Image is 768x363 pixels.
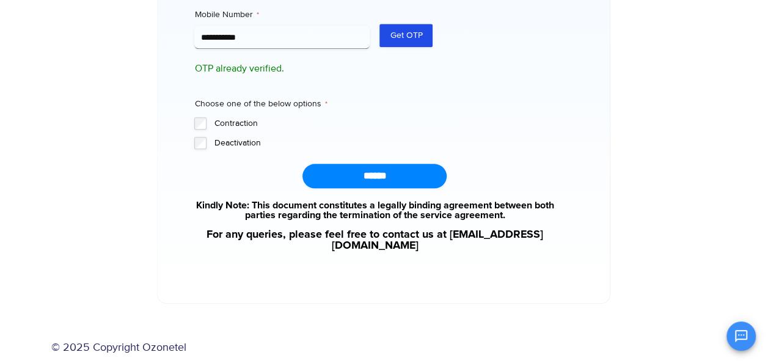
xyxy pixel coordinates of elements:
label: Mobile Number [194,9,370,21]
a: Kindly Note: This document constitutes a legally binding agreement between both parties regarding... [194,200,555,220]
legend: Choose one of the below options [194,98,327,110]
label: Contraction [214,117,555,130]
p: OTP already verified. [194,61,370,76]
button: Get OTP [379,24,433,47]
label: Deactivation [214,137,555,149]
a: For any queries, please feel free to contact us at [EMAIL_ADDRESS][DOMAIN_NAME] [194,229,555,251]
a: © 2025 Copyright Ozonetel [51,340,186,356]
button: Open chat [726,321,756,351]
